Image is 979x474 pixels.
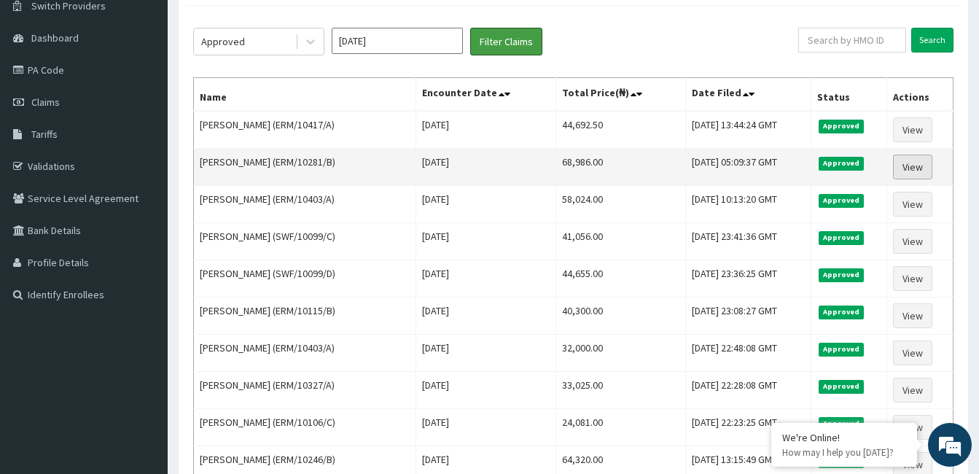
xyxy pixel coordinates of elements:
[819,306,865,319] span: Approved
[416,298,555,335] td: [DATE]
[911,28,953,53] input: Search
[416,335,555,372] td: [DATE]
[685,409,811,446] td: [DATE] 22:23:25 GMT
[782,446,906,459] p: How may I help you today?
[194,409,416,446] td: [PERSON_NAME] (ERM/10106/C)
[685,260,811,298] td: [DATE] 23:36:25 GMT
[194,372,416,409] td: [PERSON_NAME] (ERM/10327/A)
[201,34,245,49] div: Approved
[685,78,811,112] th: Date Filed
[893,341,932,365] a: View
[194,111,416,149] td: [PERSON_NAME] (ERM/10417/A)
[555,111,685,149] td: 44,692.50
[555,372,685,409] td: 33,025.00
[819,268,865,281] span: Approved
[893,266,932,291] a: View
[685,149,811,186] td: [DATE] 05:09:37 GMT
[555,409,685,446] td: 24,081.00
[893,415,932,440] a: View
[194,260,416,298] td: [PERSON_NAME] (SWF/10099/D)
[416,260,555,298] td: [DATE]
[685,298,811,335] td: [DATE] 23:08:27 GMT
[194,298,416,335] td: [PERSON_NAME] (ERM/10115/B)
[555,78,685,112] th: Total Price(₦)
[555,149,685,186] td: 68,986.00
[416,111,555,149] td: [DATE]
[7,318,278,369] textarea: Type your message and hit 'Enter'
[31,96,60,109] span: Claims
[811,78,887,112] th: Status
[819,343,865,356] span: Approved
[76,82,245,101] div: Chat with us now
[194,149,416,186] td: [PERSON_NAME] (ERM/10281/B)
[685,335,811,372] td: [DATE] 22:48:08 GMT
[893,117,932,142] a: View
[470,28,542,55] button: Filter Claims
[194,186,416,223] td: [PERSON_NAME] (ERM/10403/A)
[887,78,953,112] th: Actions
[819,120,865,133] span: Approved
[416,149,555,186] td: [DATE]
[685,186,811,223] td: [DATE] 10:13:20 GMT
[194,223,416,260] td: [PERSON_NAME] (SWF/10099/C)
[685,111,811,149] td: [DATE] 13:44:24 GMT
[819,194,865,207] span: Approved
[819,380,865,393] span: Approved
[416,409,555,446] td: [DATE]
[893,192,932,217] a: View
[893,155,932,179] a: View
[893,229,932,254] a: View
[194,78,416,112] th: Name
[416,372,555,409] td: [DATE]
[819,417,865,430] span: Approved
[332,28,463,54] input: Select Month and Year
[416,223,555,260] td: [DATE]
[27,73,59,109] img: d_794563401_company_1708531726252_794563401
[31,31,79,44] span: Dashboard
[31,128,58,141] span: Tariffs
[893,378,932,403] a: View
[555,223,685,260] td: 41,056.00
[782,431,906,444] div: We're Online!
[555,186,685,223] td: 58,024.00
[819,231,865,244] span: Approved
[416,78,555,112] th: Encounter Date
[416,186,555,223] td: [DATE]
[685,223,811,260] td: [DATE] 23:41:36 GMT
[85,144,201,291] span: We're online!
[798,28,906,53] input: Search by HMO ID
[555,298,685,335] td: 40,300.00
[239,7,274,42] div: Minimize live chat window
[194,335,416,372] td: [PERSON_NAME] (ERM/10403/A)
[819,157,865,170] span: Approved
[555,335,685,372] td: 32,000.00
[555,260,685,298] td: 44,655.00
[893,303,932,328] a: View
[685,372,811,409] td: [DATE] 22:28:08 GMT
